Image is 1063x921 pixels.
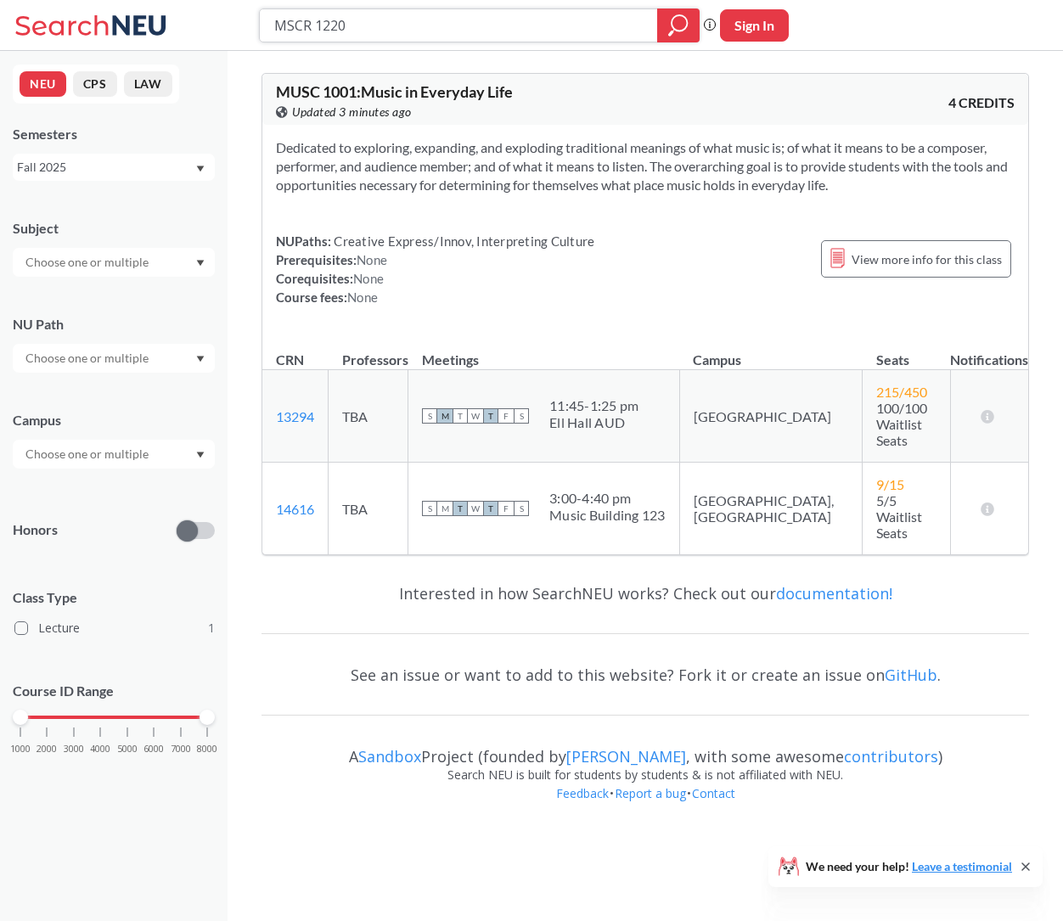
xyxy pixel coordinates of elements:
[358,746,421,767] a: Sandbox
[197,744,217,754] span: 8000
[498,501,514,516] span: F
[679,334,863,370] th: Campus
[124,71,172,97] button: LAW
[276,408,314,424] a: 13294
[276,82,513,101] span: MUSC 1001 : Music in Everyday Life
[876,400,927,448] span: 100/100 Waitlist Seats
[776,583,892,604] a: documentation!
[329,334,408,370] th: Professors
[13,315,215,334] div: NU Path
[353,271,384,286] span: None
[13,154,215,181] div: Fall 2025Dropdown arrow
[17,444,160,464] input: Choose one or multiple
[13,682,215,701] p: Course ID Range
[514,408,529,424] span: S
[691,785,736,801] a: Contact
[273,11,645,40] input: Class, professor, course number, "phrase"
[912,859,1012,873] a: Leave a testimonial
[13,440,215,469] div: Dropdown arrow
[948,93,1015,112] span: 4 CREDITS
[468,408,483,424] span: W
[422,501,437,516] span: S
[357,252,387,267] span: None
[17,252,160,272] input: Choose one or multiple
[549,507,666,524] div: Music Building 123
[262,766,1029,784] div: Search NEU is built for students by students & is not affiliated with NEU.
[720,9,789,42] button: Sign In
[276,351,304,369] div: CRN
[143,744,164,754] span: 6000
[17,158,194,177] div: Fall 2025
[483,501,498,516] span: T
[262,732,1029,766] div: A Project (founded by , with some awesome )
[13,411,215,430] div: Campus
[196,260,205,267] svg: Dropdown arrow
[276,138,1015,194] section: Dedicated to exploring, expanding, and exploding traditional meanings of what music is; of what i...
[408,334,680,370] th: Meetings
[196,452,205,458] svg: Dropdown arrow
[453,501,468,516] span: T
[73,71,117,97] button: CPS
[549,397,638,414] div: 11:45 - 1:25 pm
[549,414,638,431] div: Ell Hall AUD
[863,334,950,370] th: Seats
[171,744,191,754] span: 7000
[885,665,937,685] a: GitHub
[196,356,205,362] svg: Dropdown arrow
[13,248,215,277] div: Dropdown arrow
[483,408,498,424] span: T
[10,744,31,754] span: 1000
[13,219,215,238] div: Subject
[437,501,453,516] span: M
[14,617,215,639] label: Lecture
[468,501,483,516] span: W
[329,463,408,555] td: TBA
[549,490,666,507] div: 3:00 - 4:40 pm
[262,650,1029,699] div: See an issue or want to add to this website? Fork it or create an issue on .
[437,408,453,424] span: M
[90,744,110,754] span: 4000
[17,348,160,368] input: Choose one or multiple
[806,861,1012,873] span: We need your help!
[20,71,66,97] button: NEU
[208,619,215,637] span: 1
[262,569,1029,618] div: Interested in how SearchNEU works? Check out our
[950,334,1028,370] th: Notifications
[196,166,205,172] svg: Dropdown arrow
[13,125,215,143] div: Semesters
[657,8,700,42] div: magnifying glass
[566,746,686,767] a: [PERSON_NAME]
[555,785,610,801] a: Feedback
[876,492,922,541] span: 5/5 Waitlist Seats
[514,501,529,516] span: S
[498,408,514,424] span: F
[876,384,927,400] span: 215 / 450
[37,744,57,754] span: 2000
[668,14,689,37] svg: magnifying glass
[852,249,1002,270] span: View more info for this class
[276,501,314,517] a: 14616
[13,520,58,540] p: Honors
[422,408,437,424] span: S
[276,232,594,306] div: NUPaths: Prerequisites: Corequisites: Course fees:
[679,463,863,555] td: [GEOGRAPHIC_DATA], [GEOGRAPHIC_DATA]
[292,103,412,121] span: Updated 3 minutes ago
[13,344,215,373] div: Dropdown arrow
[117,744,138,754] span: 5000
[64,744,84,754] span: 3000
[679,370,863,463] td: [GEOGRAPHIC_DATA]
[844,746,938,767] a: contributors
[331,233,594,249] span: Creative Express/Innov, Interpreting Culture
[453,408,468,424] span: T
[329,370,408,463] td: TBA
[13,588,215,607] span: Class Type
[262,784,1029,828] div: • •
[876,476,904,492] span: 9 / 15
[614,785,687,801] a: Report a bug
[347,289,378,305] span: None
